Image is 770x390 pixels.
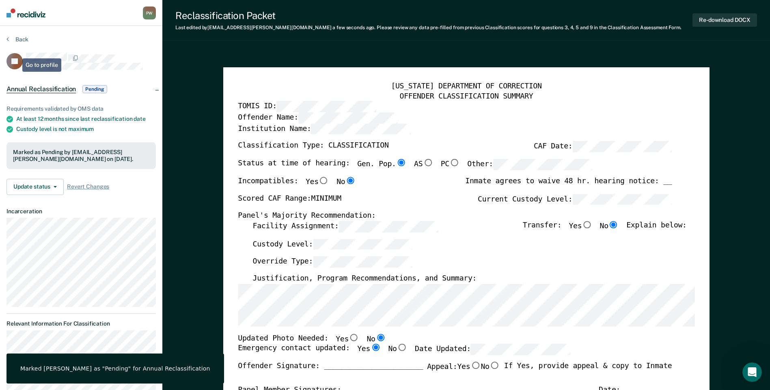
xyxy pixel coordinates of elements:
button: Update status [6,179,64,195]
div: Marked [PERSON_NAME] as "Pending" for Annual Reclassification [20,365,210,372]
label: Date Updated: [415,344,570,356]
div: At least 12 months since last reclassification [16,116,156,122]
div: Custody level is not [16,126,156,133]
div: P W [143,6,156,19]
input: TOMIS ID: [276,101,376,113]
input: Yes [582,221,592,228]
input: CAF Date: [572,141,672,153]
div: Emergency contact updated: [238,344,570,362]
input: Yes [370,344,381,351]
div: Inmate agrees to waive 48 hr. hearing notice: __ [465,177,672,194]
span: date [134,116,145,122]
button: Re-download DOCX [692,13,757,27]
label: Yes [357,344,381,356]
span: maximum [68,126,94,132]
input: Institution Name: [311,124,410,135]
button: Back [6,36,28,43]
label: TOMIS ID: [238,101,376,113]
label: Yes [457,362,481,372]
input: Other: [493,159,593,170]
input: Yes [318,177,329,184]
label: Current Custody Level: [478,194,672,205]
div: Last edited by [EMAIL_ADDRESS][PERSON_NAME][DOMAIN_NAME] . Please review any data pre-filled from... [175,25,682,30]
span: Annual Reclassification [6,85,76,93]
label: Yes [336,334,359,344]
div: Panel's Majority Recommendation: [238,212,672,221]
button: PW [143,6,156,19]
input: Date Updated: [471,344,570,356]
input: No [345,177,356,184]
div: Marked as Pending by [EMAIL_ADDRESS][PERSON_NAME][DOMAIN_NAME] on [DATE]. [13,149,149,163]
label: Justification, Program Recommendations, and Summary: [252,274,477,284]
label: No [481,362,500,372]
div: [US_STATE] DEPARTMENT OF CORRECTION [238,82,695,92]
label: Other: [467,159,593,170]
img: Recidiviz [6,9,45,17]
div: Updated Photo Needed: [238,334,386,344]
label: PC [440,159,459,170]
label: Offender Name: [238,112,398,124]
span: Revert Changes [67,183,109,190]
div: Requirements validated by OMS data [6,105,156,112]
input: No [489,362,500,369]
label: No [388,344,407,356]
input: Offender Name: [298,112,397,124]
div: OFFENDER CLASSIFICATION SUMMARY [238,92,695,101]
label: Override Type: [252,257,412,268]
input: No [375,334,386,341]
label: Facility Assignment: [252,221,438,232]
input: Facility Assignment: [339,221,438,232]
input: AS [423,159,433,166]
input: Custody Level: [313,239,412,250]
dt: Incarceration [6,208,156,215]
input: Override Type: [313,257,412,268]
input: Yes [349,334,359,341]
label: AS [414,159,433,170]
div: Status at time of hearing: [238,159,593,177]
input: Current Custody Level: [572,194,672,205]
label: No [367,334,386,344]
input: PC [449,159,460,166]
span: Pending [82,85,107,93]
label: Appeal: [427,362,500,379]
label: No [600,221,619,232]
input: No [397,344,407,351]
input: No [608,221,619,228]
label: Classification Type: CLASSIFICATION [238,141,388,153]
label: Yes [306,177,329,187]
div: Transfer: Explain below: [523,221,687,239]
label: No [336,177,356,187]
div: Offender Signature: _______________________ If Yes, provide appeal & copy to Inmate [238,362,672,385]
iframe: Intercom live chat [742,362,762,382]
input: Yes [470,362,481,369]
label: Yes [569,221,592,232]
span: a few seconds ago [332,25,374,30]
dt: Relevant Information For Classification [6,320,156,327]
div: Incompatibles: [238,177,356,194]
input: Gen. Pop. [396,159,406,166]
label: Custody Level: [252,239,412,250]
label: Institution Name: [238,124,410,135]
label: Scored CAF Range: MINIMUM [238,194,341,205]
label: CAF Date: [534,141,672,153]
label: Gen. Pop. [357,159,407,170]
div: Reclassification Packet [175,10,682,21]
